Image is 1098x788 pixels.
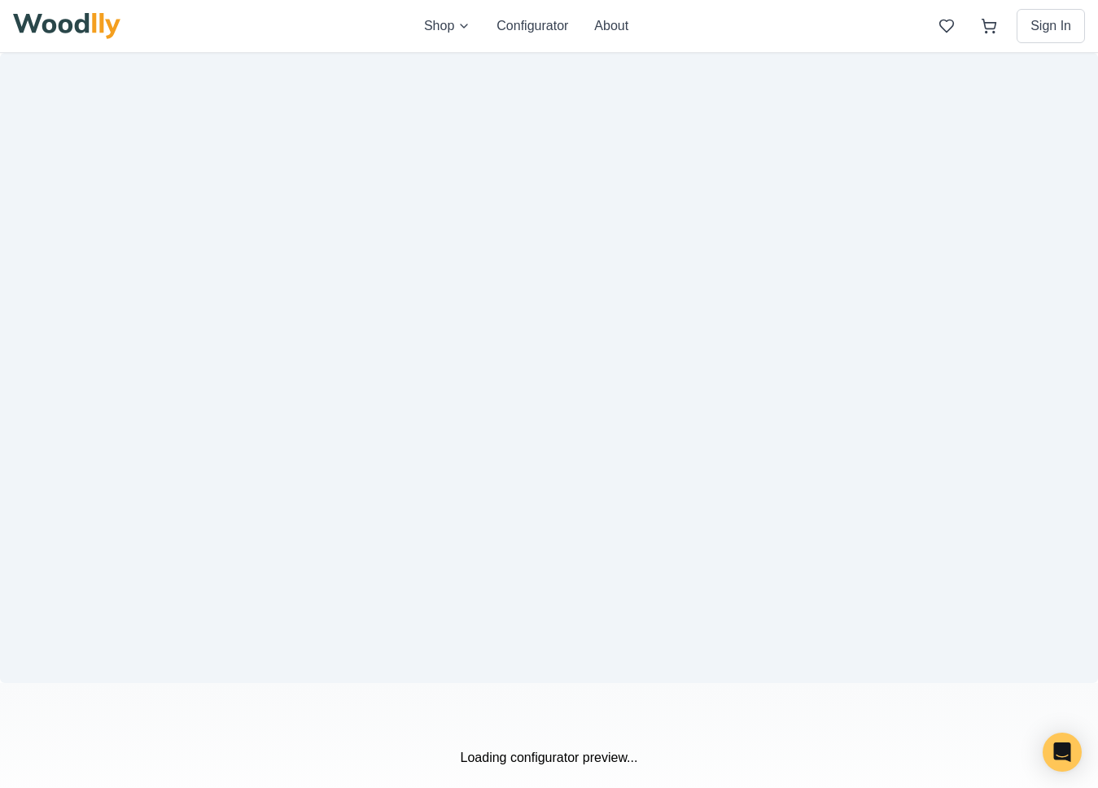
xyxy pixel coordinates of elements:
p: Loading configurator preview... [13,748,1085,768]
div: Open Intercom Messenger [1043,733,1082,772]
button: About [594,16,628,36]
button: Shop [424,16,470,36]
button: Configurator [497,16,568,36]
button: Sign In [1017,9,1085,43]
img: Woodlly [13,13,120,39]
